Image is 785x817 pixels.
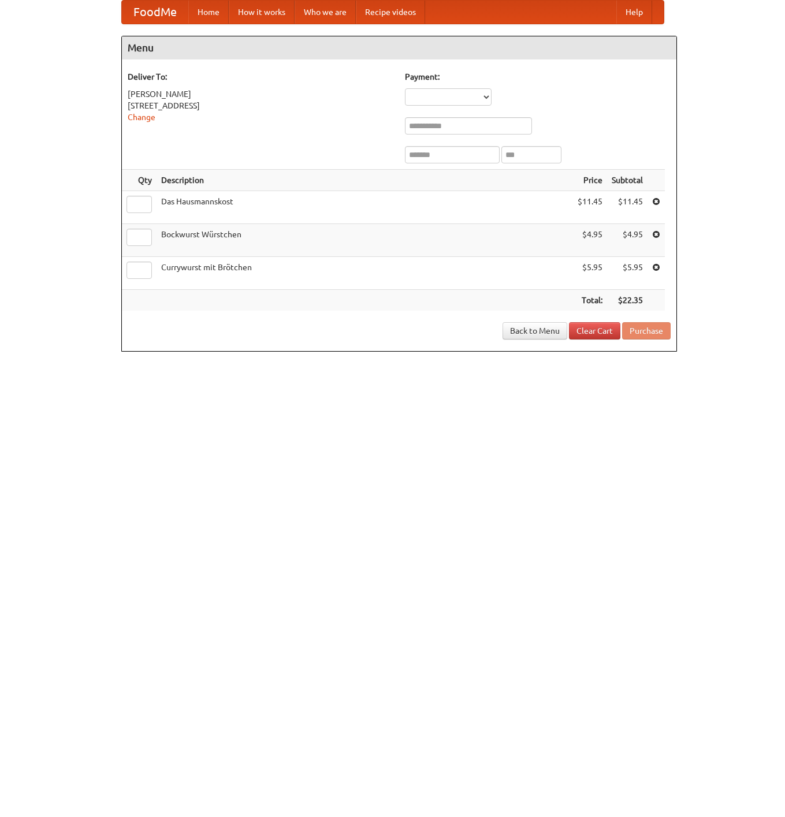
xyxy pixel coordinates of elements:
[188,1,229,24] a: Home
[128,88,393,100] div: [PERSON_NAME]
[607,224,648,257] td: $4.95
[122,1,188,24] a: FoodMe
[622,322,671,340] button: Purchase
[229,1,295,24] a: How it works
[607,257,648,290] td: $5.95
[607,170,648,191] th: Subtotal
[573,290,607,311] th: Total:
[356,1,425,24] a: Recipe videos
[573,224,607,257] td: $4.95
[607,191,648,224] td: $11.45
[122,170,157,191] th: Qty
[128,100,393,111] div: [STREET_ADDRESS]
[616,1,652,24] a: Help
[405,71,671,83] h5: Payment:
[157,170,573,191] th: Description
[128,113,155,122] a: Change
[573,191,607,224] td: $11.45
[157,224,573,257] td: Bockwurst Würstchen
[157,191,573,224] td: Das Hausmannskost
[128,71,393,83] h5: Deliver To:
[573,170,607,191] th: Price
[569,322,620,340] a: Clear Cart
[503,322,567,340] a: Back to Menu
[295,1,356,24] a: Who we are
[573,257,607,290] td: $5.95
[607,290,648,311] th: $22.35
[157,257,573,290] td: Currywurst mit Brötchen
[122,36,676,59] h4: Menu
